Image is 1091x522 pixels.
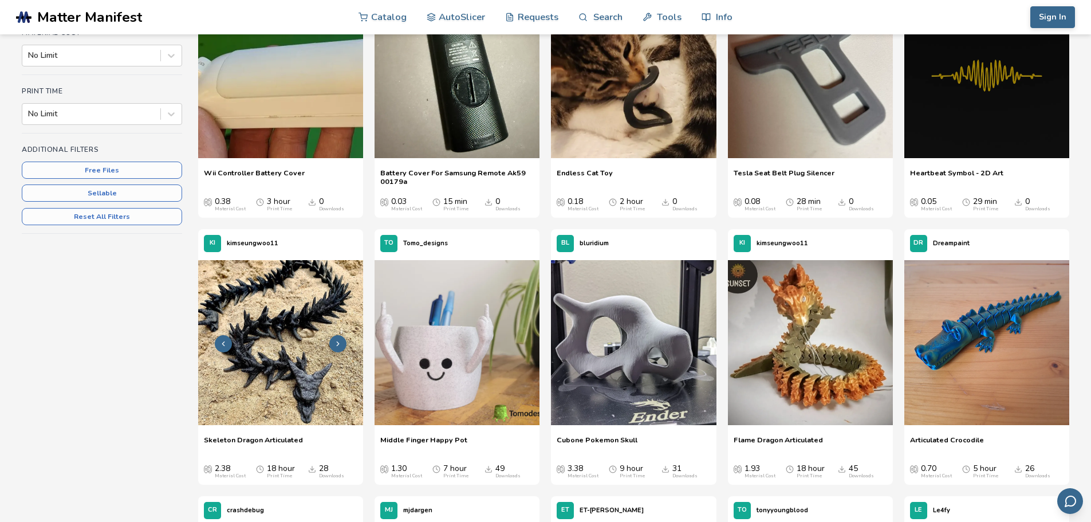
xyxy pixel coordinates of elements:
div: 0 [849,197,874,212]
div: Material Cost [921,206,952,212]
span: TO [738,507,747,514]
div: Downloads [672,473,698,479]
span: DR [913,240,923,247]
div: Print Time [620,473,645,479]
input: No Limit [28,109,30,119]
div: 1.30 [391,464,422,479]
div: 2.38 [215,464,246,479]
div: 0.70 [921,464,952,479]
div: Print Time [797,206,822,212]
div: Print Time [267,473,292,479]
span: Average Cost [380,197,388,206]
div: 0 [1025,197,1050,212]
div: 0.05 [921,197,952,212]
a: Articulated Crocodile [910,435,984,453]
div: Downloads [672,206,698,212]
div: Material Cost [568,206,598,212]
a: Wii Controller Battery Cover [204,168,305,186]
span: Average Cost [910,197,918,206]
button: Free Files [22,162,182,179]
div: 49 [495,464,521,479]
div: Print Time [797,473,822,479]
div: Material Cost [215,206,246,212]
input: No Limit [28,51,30,60]
span: Downloads [308,197,316,206]
a: Endless Cat Toy [557,168,613,186]
span: Downloads [485,464,493,473]
div: Downloads [495,206,521,212]
span: Flame Dragon Articulated [734,435,823,453]
span: ET [561,507,569,514]
div: 28 [319,464,344,479]
div: Downloads [849,206,874,212]
div: Downloads [849,473,874,479]
span: Average Print Time [786,464,794,473]
span: Downloads [485,197,493,206]
p: Tomo_designs [403,237,448,249]
p: Le4fy [933,504,950,516]
a: Cubone Pokemon Skull [551,258,716,430]
img: Cubone Pokemon Skull [551,260,716,425]
button: Reset All Filters [22,208,182,225]
span: Average Print Time [432,197,440,206]
div: 0.03 [391,197,422,212]
div: Print Time [443,473,468,479]
div: 9 hour [620,464,645,479]
div: 0.18 [568,197,598,212]
span: Downloads [308,464,316,473]
span: Average Print Time [256,197,264,206]
a: Heartbeat Symbol - 2D Art [910,168,1003,186]
h4: Material Cost [22,29,182,37]
div: 28 min [797,197,822,212]
div: Print Time [443,206,468,212]
div: 0 [672,197,698,212]
span: Average Cost [734,197,742,206]
p: mjdargen [403,504,432,516]
div: 18 hour [797,464,825,479]
div: Downloads [319,473,344,479]
span: Downloads [661,464,669,473]
div: 0 [495,197,521,212]
div: 0.08 [745,197,775,212]
span: Matter Manifest [37,9,142,25]
div: 26 [1025,464,1050,479]
span: Average Print Time [962,464,970,473]
a: Skeleton Dragon Articulated [204,435,303,453]
div: 3.38 [568,464,598,479]
div: 29 min [973,197,998,212]
span: Average Cost [910,464,918,473]
div: 1.93 [745,464,775,479]
span: Average Cost [734,464,742,473]
p: crashdebug [227,504,264,516]
a: Tesla Seat Belt Plug Silencer [734,168,834,186]
div: Print Time [973,473,998,479]
div: Material Cost [391,473,422,479]
span: Battery Cover For Samsung Remote Ak59 00179a [380,168,534,186]
span: TO [384,240,393,247]
span: Average Print Time [609,464,617,473]
p: kimseungwoo11 [227,237,278,249]
div: Material Cost [921,473,952,479]
span: Average Cost [557,464,565,473]
p: Dreampaint [933,237,970,249]
span: Average Cost [204,197,212,206]
span: Average Cost [557,197,565,206]
span: Downloads [1014,197,1022,206]
span: Average Print Time [786,197,794,206]
div: Print Time [973,206,998,212]
div: 7 hour [443,464,468,479]
div: 31 [672,464,698,479]
span: CR [208,507,217,514]
span: MJ [385,507,393,514]
a: Middle Finger Happy Pot [380,435,467,453]
a: Cubone Pokemon Skull [557,435,637,453]
div: Material Cost [745,206,775,212]
span: KI [739,240,745,247]
div: 0.38 [215,197,246,212]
